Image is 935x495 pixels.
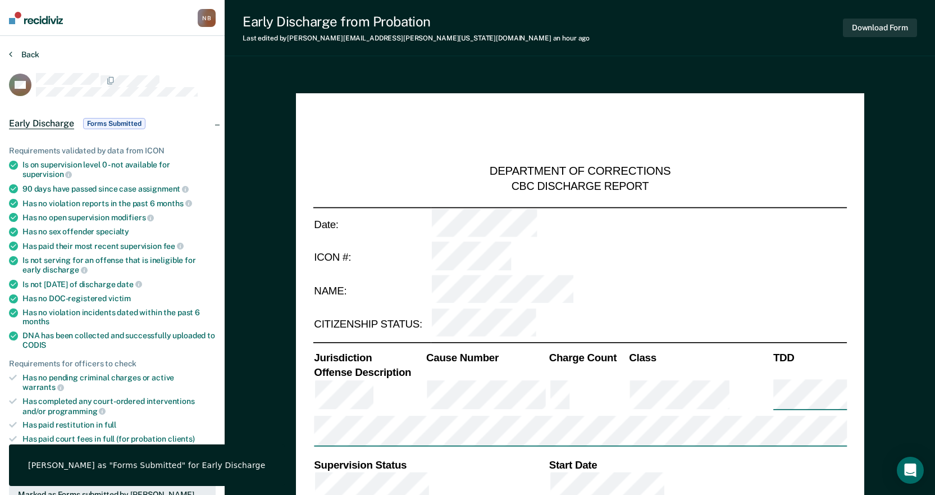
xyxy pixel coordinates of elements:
[22,160,216,179] div: Is on supervision level 0 - not available for
[198,9,216,27] div: N B
[83,118,145,129] span: Forms Submitted
[117,280,142,289] span: date
[313,207,430,241] td: Date:
[511,179,649,193] div: CBC DISCHARGE REPORT
[22,308,216,327] div: Has no violation incidents dated within the past 6
[548,351,628,365] th: Charge Count
[22,434,216,444] div: Has paid court fees in full (for probation
[313,241,430,274] td: ICON #:
[9,49,39,60] button: Back
[111,213,154,222] span: modifiers
[243,34,590,42] div: Last edited by [PERSON_NAME][EMAIL_ADDRESS][PERSON_NAME][US_STATE][DOMAIN_NAME]
[313,351,425,365] th: Jurisdiction
[553,34,590,42] span: an hour ago
[22,373,216,392] div: Has no pending criminal charges or active
[22,420,216,430] div: Has paid restitution in
[548,458,846,471] th: Start Date
[22,383,64,392] span: warrants
[243,13,590,30] div: Early Discharge from Probation
[43,265,88,274] span: discharge
[22,340,46,349] span: CODIS
[168,434,195,443] span: clients)
[9,359,216,369] div: Requirements for officers to check
[9,146,216,156] div: Requirements validated by data from ICON
[198,9,216,27] button: NB
[96,227,129,236] span: specialty
[313,274,430,307] td: NAME:
[313,365,425,378] th: Offense Description
[157,199,192,208] span: months
[22,198,216,208] div: Has no violation reports in the past 6
[313,458,548,471] th: Supervision Status
[163,242,184,251] span: fee
[489,164,671,179] div: DEPARTMENT OF CORRECTIONS
[9,12,63,24] img: Recidiviz
[628,351,772,365] th: Class
[772,351,847,365] th: TDD
[897,457,924,484] div: Open Intercom Messenger
[138,184,189,193] span: assignment
[22,227,216,237] div: Has no sex offender
[425,351,548,365] th: Cause Number
[22,331,216,350] div: DNA has been collected and successfully uploaded to
[22,184,216,194] div: 90 days have passed since case
[22,397,216,416] div: Has completed any court-ordered interventions and/or
[22,241,216,251] div: Has paid their most recent supervision
[28,460,266,470] div: [PERSON_NAME] as "Forms Submitted" for Early Discharge
[313,307,430,340] td: CITIZENSHIP STATUS:
[104,420,116,429] span: full
[9,118,74,129] span: Early Discharge
[108,294,131,303] span: victim
[22,170,72,179] span: supervision
[843,19,917,37] button: Download Form
[22,317,49,326] span: months
[22,212,216,222] div: Has no open supervision
[22,279,216,289] div: Is not [DATE] of discharge
[48,407,106,416] span: programming
[22,256,216,275] div: Is not serving for an offense that is ineligible for early
[22,294,216,303] div: Has no DOC-registered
